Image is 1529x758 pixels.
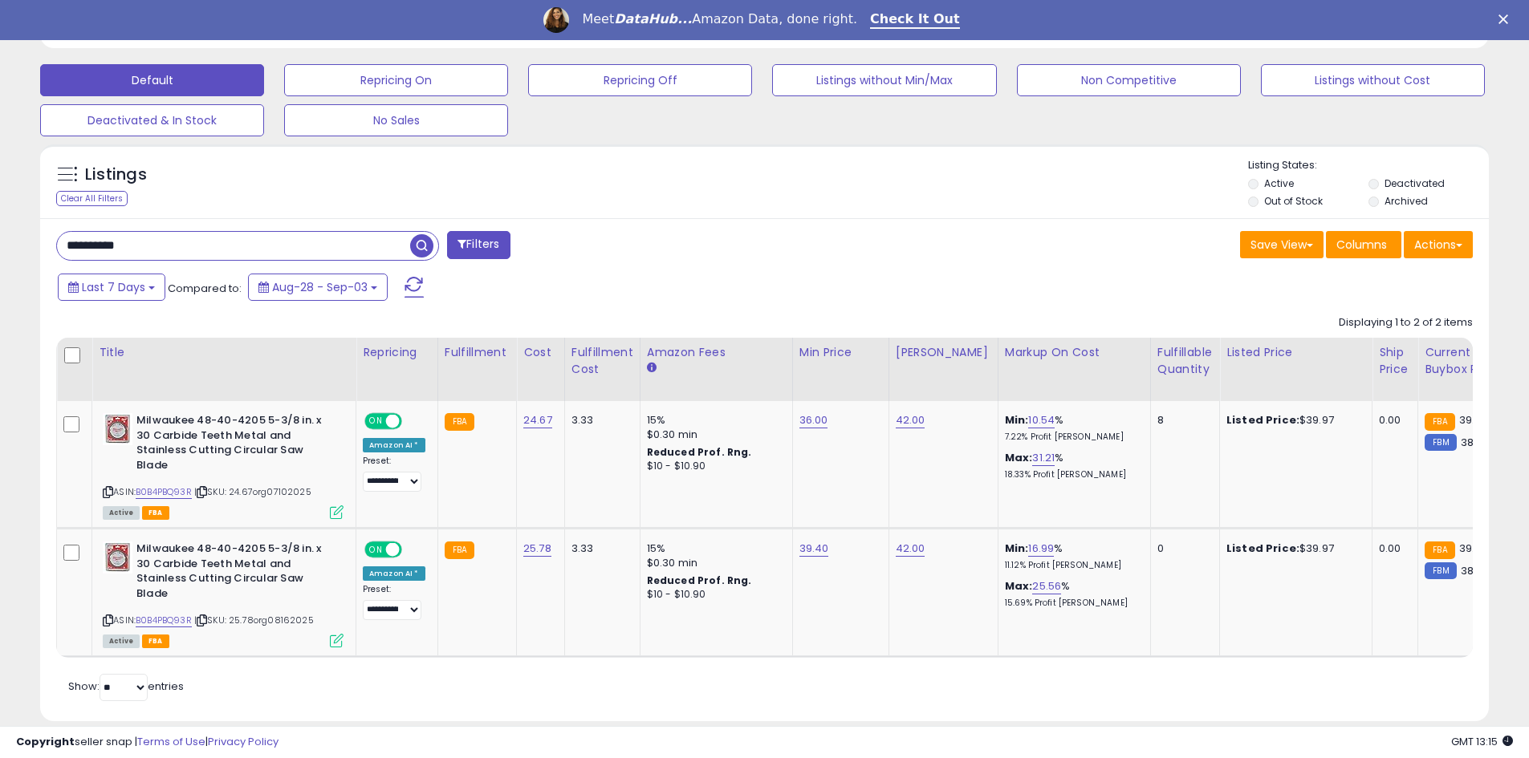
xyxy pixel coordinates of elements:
img: Profile image for Georgie [543,7,569,33]
div: Preset: [363,456,425,492]
div: Fulfillment [445,344,510,361]
div: Meet Amazon Data, done right. [582,11,857,27]
img: 41aD+pJ1kKL._SL40_.jpg [103,541,132,574]
span: FBA [142,506,169,520]
div: Amazon AI * [363,438,425,452]
small: FBM [1425,434,1456,451]
small: FBA [445,541,474,559]
div: $39.97 [1226,541,1360,556]
div: Markup on Cost [1005,344,1144,361]
b: Reduced Prof. Rng. [647,574,752,587]
a: 36.00 [799,412,828,428]
span: ON [366,415,386,428]
b: Max: [1005,578,1033,594]
span: Last 7 Days [82,279,145,295]
div: % [1005,579,1138,609]
label: Active [1264,176,1294,190]
div: 3.33 [571,413,628,428]
a: 24.67 [523,412,552,428]
div: Min Price [799,344,882,361]
span: 38.68 [1461,563,1490,578]
div: 8 [1157,413,1207,428]
span: | SKU: 24.67org07102025 [194,485,311,498]
small: Amazon Fees. [647,361,657,375]
small: FBA [445,413,474,431]
a: 31.21 [1032,450,1055,466]
button: Columns [1326,231,1401,258]
span: OFF [400,543,425,557]
a: 25.56 [1032,578,1061,594]
b: Listed Price: [1226,412,1299,428]
b: Max: [1005,450,1033,465]
span: 39.97 [1459,541,1487,556]
p: 18.33% Profit [PERSON_NAME] [1005,469,1138,480]
button: Non Competitive [1017,64,1241,96]
div: Listed Price [1226,344,1365,361]
p: 7.22% Profit [PERSON_NAME] [1005,432,1138,443]
a: 42.00 [896,412,925,428]
small: FBA [1425,541,1454,559]
div: 0.00 [1379,413,1405,428]
span: Compared to: [168,281,242,296]
div: Clear All Filters [56,191,128,206]
a: Terms of Use [137,734,205,749]
button: Last 7 Days [58,274,165,301]
button: Filters [447,231,510,259]
div: Repricing [363,344,431,361]
span: 2025-09-11 13:15 GMT [1451,734,1513,749]
div: seller snap | | [16,735,279,750]
a: 25.78 [523,541,551,557]
label: Out of Stock [1264,194,1323,208]
p: Listing States: [1248,158,1489,173]
p: 15.69% Profit [PERSON_NAME] [1005,598,1138,609]
b: Milwaukee 48-40-4205 5-3/8 in. x 30 Carbide Teeth Metal and Stainless Cutting Circular Saw Blade [136,541,331,605]
span: 38.68 [1461,435,1490,450]
img: 41aD+pJ1kKL._SL40_.jpg [103,413,132,445]
a: B0B4PBQ93R [136,485,192,499]
span: All listings currently available for purchase on Amazon [103,634,140,648]
a: 39.40 [799,541,829,557]
b: Reduced Prof. Rng. [647,445,752,459]
button: Actions [1404,231,1473,258]
p: 11.12% Profit [PERSON_NAME] [1005,560,1138,571]
button: Default [40,64,264,96]
label: Deactivated [1385,176,1445,190]
div: Preset: [363,584,425,620]
strong: Copyright [16,734,75,749]
button: Listings without Min/Max [772,64,996,96]
button: Aug-28 - Sep-03 [248,274,388,301]
h5: Listings [85,164,147,186]
span: FBA [142,634,169,648]
div: ASIN: [103,413,344,517]
div: Fulfillment Cost [571,344,633,378]
div: $10 - $10.90 [647,588,780,602]
div: Amazon Fees [647,344,786,361]
div: % [1005,413,1138,443]
span: All listings currently available for purchase on Amazon [103,506,140,520]
div: Current Buybox Price [1425,344,1507,378]
button: Save View [1240,231,1324,258]
div: 3.33 [571,541,628,556]
div: Amazon AI * [363,566,425,581]
small: FBM [1425,562,1456,579]
div: ASIN: [103,541,344,646]
button: Listings without Cost [1261,64,1485,96]
div: Fulfillable Quantity [1157,344,1213,378]
div: Close [1499,14,1515,24]
a: B0B4PBQ93R [136,614,192,627]
span: Columns [1336,237,1387,253]
b: Listed Price: [1226,541,1299,556]
div: 15% [647,413,780,428]
div: $0.30 min [647,428,780,442]
a: 42.00 [896,541,925,557]
div: $0.30 min [647,556,780,570]
label: Archived [1385,194,1428,208]
button: Repricing On [284,64,508,96]
div: 0.00 [1379,541,1405,556]
div: $39.97 [1226,413,1360,428]
button: No Sales [284,104,508,136]
span: 39.97 [1459,412,1487,428]
a: 16.99 [1028,541,1054,557]
a: Check It Out [870,11,960,29]
b: Min: [1005,412,1029,428]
